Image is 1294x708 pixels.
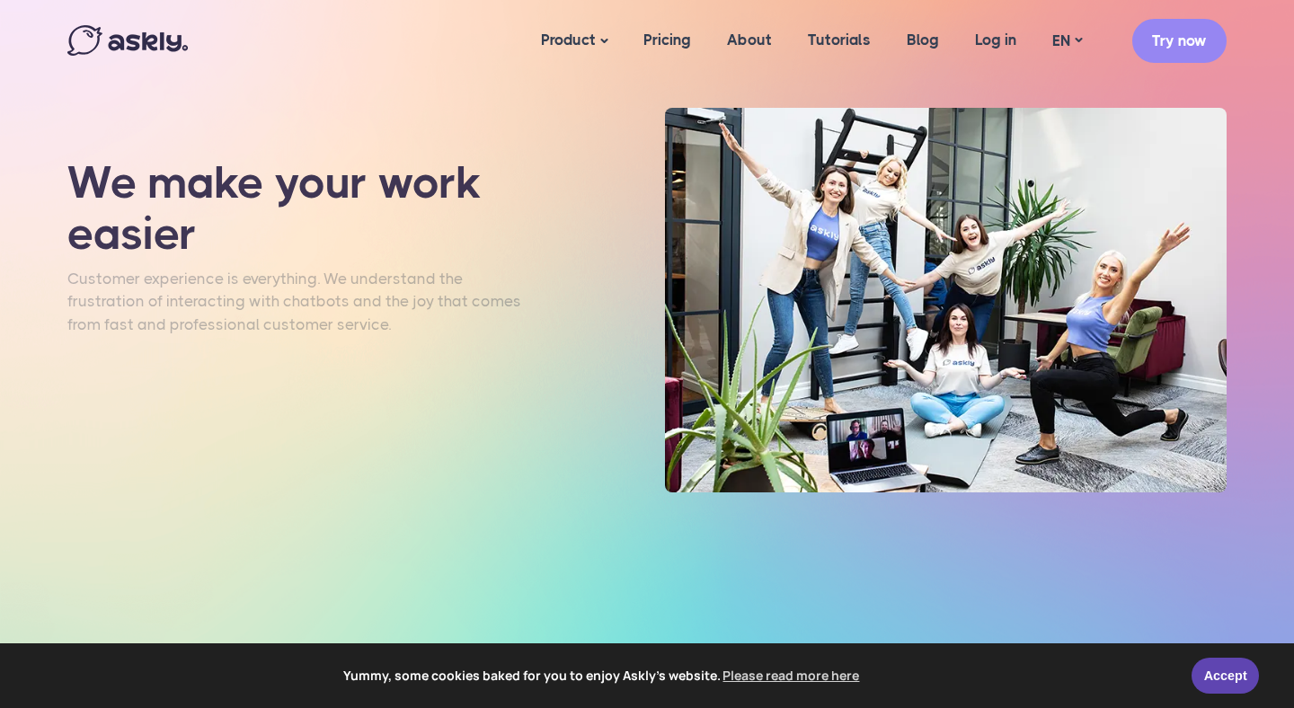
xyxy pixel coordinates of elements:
[67,25,188,56] img: Askly
[67,160,529,263] h1: We make your work easier
[1034,28,1100,54] a: EN
[67,363,529,409] p: That’s why we have created Askly chat to elevate the level of online customer support.
[721,662,863,689] a: learn more about cookies
[1192,658,1259,694] a: Accept
[790,5,889,75] a: Tutorials
[1132,19,1227,63] a: Try now
[523,5,625,76] a: Product
[26,662,1179,689] span: Yummy, some cookies baked for you to enjoy Askly's website.
[67,286,529,355] p: Customer experience is everything. We understand the frustration of interacting with chatbots and...
[709,5,790,75] a: About
[625,5,709,75] a: Pricing
[889,5,957,75] a: Blog
[957,5,1034,75] a: Log in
